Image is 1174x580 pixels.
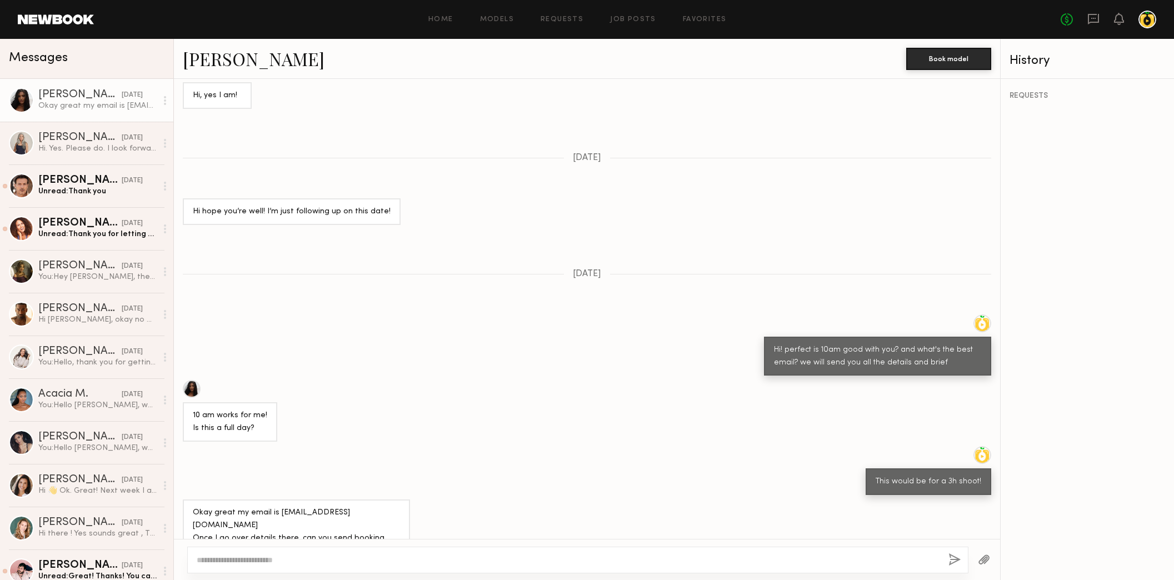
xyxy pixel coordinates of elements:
[1010,92,1165,100] div: REQUESTS
[122,389,143,400] div: [DATE]
[573,269,601,279] span: [DATE]
[876,476,981,488] div: This would be for a 3h shoot!
[38,560,122,571] div: [PERSON_NAME]
[38,186,157,197] div: Unread: Thank you
[38,474,122,486] div: [PERSON_NAME]
[38,432,122,443] div: [PERSON_NAME]
[122,133,143,143] div: [DATE]
[1010,54,1165,67] div: History
[122,561,143,571] div: [DATE]
[38,346,122,357] div: [PERSON_NAME]
[122,518,143,528] div: [DATE]
[38,89,122,101] div: [PERSON_NAME]
[122,176,143,186] div: [DATE]
[38,101,157,111] div: Okay great my email is [EMAIL_ADDRESS][DOMAIN_NAME] Once I go over details there, can you send bo...
[610,16,656,23] a: Job Posts
[38,218,122,229] div: [PERSON_NAME]
[122,218,143,229] div: [DATE]
[38,389,122,400] div: Acacia M.
[122,90,143,101] div: [DATE]
[38,443,157,453] div: You: Hello [PERSON_NAME], we have a project coming up that we think you would be great for. We’ll...
[906,48,991,70] button: Book model
[774,344,981,369] div: Hi! perfect is 10am good with you? and what's the best email? we will send you all the details an...
[38,400,157,411] div: You: Hello [PERSON_NAME], we have a project coming up that we think you would be great for. We’ll...
[183,47,324,71] a: [PERSON_NAME]
[122,304,143,314] div: [DATE]
[38,175,122,186] div: [PERSON_NAME]
[683,16,727,23] a: Favorites
[480,16,514,23] a: Models
[38,229,157,239] div: Unread: Thank you for letting me know!
[38,272,157,282] div: You: Hey [PERSON_NAME], the client ended up picking someone else but could we still keep you on o...
[122,261,143,272] div: [DATE]
[193,89,242,102] div: Hi, yes I am!
[573,153,601,163] span: [DATE]
[38,517,122,528] div: [PERSON_NAME]
[38,486,157,496] div: Hi 👋 Ok. Great! Next week I am available on the 19th or the 21st. The following week I am fully a...
[122,475,143,486] div: [DATE]
[193,507,400,558] div: Okay great my email is [EMAIL_ADDRESS][DOMAIN_NAME] Once I go over details there, can you send bo...
[428,16,453,23] a: Home
[122,432,143,443] div: [DATE]
[38,314,157,325] div: Hi [PERSON_NAME], okay no worries. Thank you for communicating. Looking forward to working with you.
[38,528,157,539] div: Hi there ! Yes sounds great , This week I’m free weds and [DATE] And [DATE] or [DATE] . Thanks [P...
[38,303,122,314] div: [PERSON_NAME]
[193,206,391,218] div: Hi hope you’re well! I’m just following up on this date!
[541,16,583,23] a: Requests
[9,52,68,64] span: Messages
[38,132,122,143] div: [PERSON_NAME]
[38,143,157,154] div: Hi. Yes. Please do. I look forward to working with you soon. Have a great shoot.
[193,409,267,435] div: 10 am works for me! Is this a full day?
[906,53,991,63] a: Book model
[38,261,122,272] div: [PERSON_NAME]
[122,347,143,357] div: [DATE]
[38,357,157,368] div: You: Hello, thank you for getting back to [GEOGRAPHIC_DATA]. This specific client needs full usag...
